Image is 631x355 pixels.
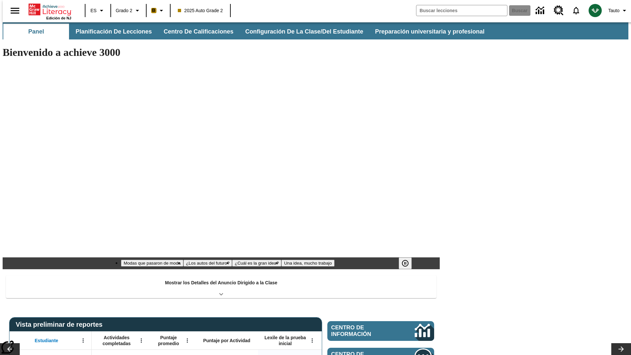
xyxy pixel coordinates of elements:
[87,5,108,16] button: Lenguaje: ES, Selecciona un idioma
[399,257,412,269] button: Pausar
[165,279,277,286] p: Mostrar los Detalles del Anuncio Dirigido a la Clase
[29,3,71,16] a: Portada
[3,22,628,39] div: Subbarra de navegación
[416,5,507,16] input: Buscar campo
[116,7,132,14] span: Grado 2
[90,7,97,14] span: ES
[608,7,619,14] span: Tauto
[568,2,585,19] a: Notificaciones
[152,6,155,14] span: B
[331,324,393,338] span: Centro de información
[183,260,232,267] button: Diapositiva 2 ¿Los autos del futuro?
[70,24,157,39] button: Planificación de lecciones
[16,321,106,328] span: Vista preliminar de reportes
[532,2,550,20] a: Centro de información
[136,336,146,345] button: Abrir menú
[606,5,631,16] button: Perfil/Configuración
[35,338,58,343] span: Estudiante
[327,321,434,341] a: Centro de información
[611,343,631,355] button: Carrusel de lecciones, seguir
[240,24,368,39] button: Configuración de la clase/del estudiante
[121,260,183,267] button: Diapositiva 1 Modas que pasaron de moda
[5,1,25,20] button: Abrir el menú lateral
[281,260,334,267] button: Diapositiva 4 Una idea, mucho trabajo
[370,24,490,39] button: Preparación universitaria y profesional
[29,2,71,20] div: Portada
[113,5,144,16] button: Grado: Grado 2, Elige un grado
[182,336,192,345] button: Abrir menú
[78,336,88,345] button: Abrir menú
[3,46,440,59] h1: Bienvenido a achieve 3000
[585,2,606,19] button: Escoja un nuevo avatar
[232,260,281,267] button: Diapositiva 3 ¿Cuál es la gran idea?
[589,4,602,17] img: avatar image
[399,257,418,269] div: Pausar
[3,24,490,39] div: Subbarra de navegación
[6,275,436,298] div: Mostrar los Detalles del Anuncio Dirigido a la Clase
[153,335,184,346] span: Puntaje promedio
[178,7,223,14] span: 2025 Auto Grade 2
[307,336,317,345] button: Abrir menú
[261,335,309,346] span: Lexile de la prueba inicial
[149,5,168,16] button: Boost El color de la clase es anaranjado claro. Cambiar el color de la clase.
[3,24,69,39] button: Panel
[46,16,71,20] span: Edición de NJ
[203,338,250,343] span: Puntaje por Actividad
[158,24,239,39] button: Centro de calificaciones
[550,2,568,19] a: Centro de recursos, Se abrirá en una pestaña nueva.
[95,335,138,346] span: Actividades completadas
